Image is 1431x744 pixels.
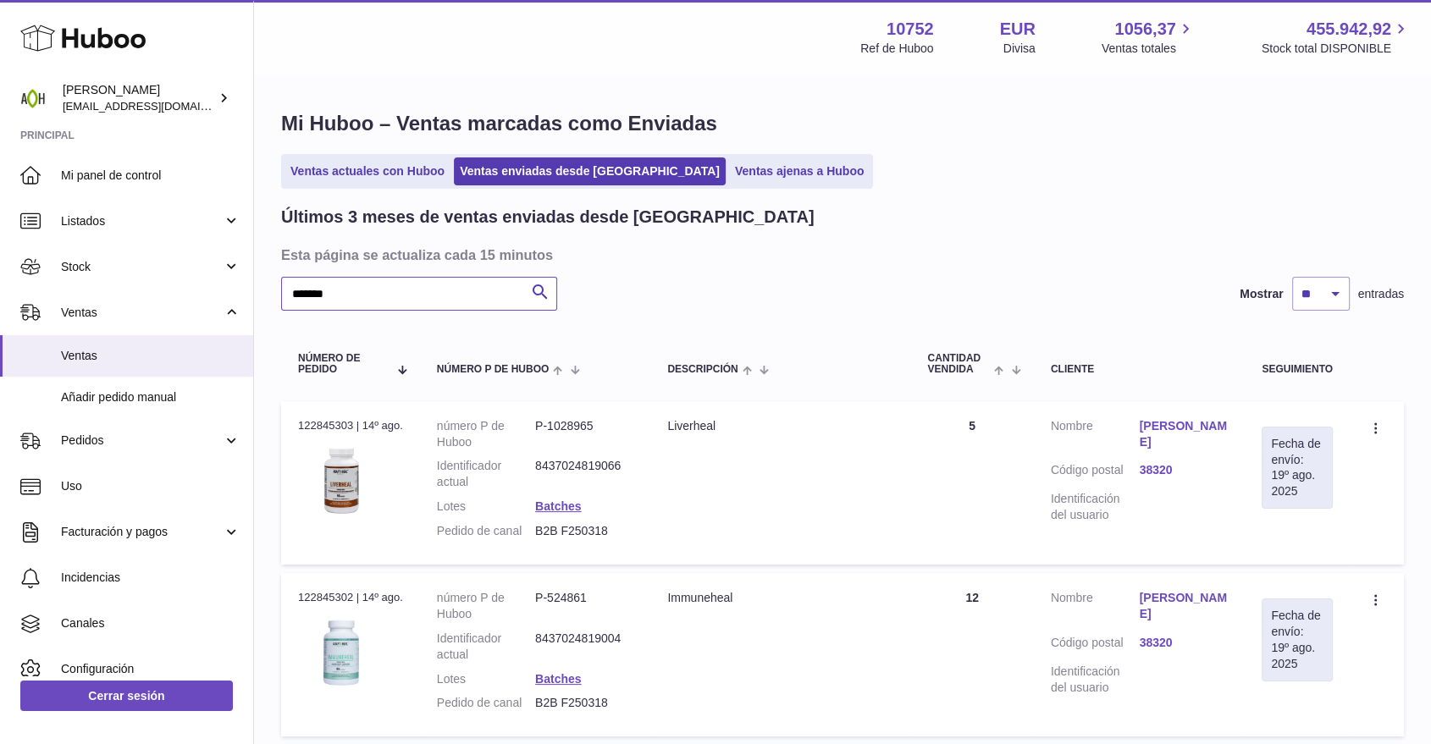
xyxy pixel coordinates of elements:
dt: Lotes [437,671,535,687]
a: Batches [535,672,581,686]
span: 455.942,92 [1307,18,1391,41]
dt: Lotes [437,499,535,515]
dd: B2B F250318 [535,523,633,539]
strong: EUR [1000,18,1036,41]
a: 1056,37 Ventas totales [1102,18,1196,57]
dt: Pedido de canal [437,523,535,539]
h2: Últimos 3 meses de ventas enviadas desde [GEOGRAPHIC_DATA] [281,206,814,229]
label: Mostrar [1240,286,1283,302]
span: Pedidos [61,433,223,449]
a: Ventas ajenas a Huboo [729,157,870,185]
dt: número P de Huboo [437,590,535,622]
dt: Pedido de canal [437,695,535,711]
dd: 8437024819066 [535,458,633,490]
div: Immuneheal [667,590,893,606]
span: [EMAIL_ADDRESS][DOMAIN_NAME] [63,99,249,113]
dd: P-1028965 [535,418,633,450]
a: Ventas actuales con Huboo [285,157,450,185]
dt: Nombre [1051,418,1140,455]
dt: número P de Huboo [437,418,535,450]
span: Añadir pedido manual [61,389,240,405]
span: Listados [61,213,223,229]
h3: Esta página se actualiza cada 15 minutos [281,245,1400,264]
span: entradas [1358,286,1404,302]
dt: Código postal [1051,635,1140,655]
img: info@adaptohealue.com [20,85,46,111]
span: Facturación y pagos [61,524,223,540]
a: [PERSON_NAME] [1139,418,1228,450]
h1: Mi Huboo – Ventas marcadas como Enviadas [281,110,1404,137]
span: Ventas totales [1102,41,1196,57]
span: Stock [61,259,223,275]
div: Divisa [1003,41,1036,57]
dd: 8437024819004 [535,631,633,663]
span: Configuración [61,661,240,677]
dt: Nombre [1051,590,1140,626]
div: 122845302 | 14º ago. [298,590,403,605]
dt: Identificador actual [437,631,535,663]
dt: Identificación del usuario [1051,664,1140,696]
img: 107521737971722.png [298,438,383,523]
div: Seguimiento [1262,364,1333,375]
div: Fecha de envío: 19º ago. 2025 [1271,608,1323,672]
span: Incidencias [61,570,240,586]
dd: B2B F250318 [535,695,633,711]
div: Fecha de envío: 19º ago. 2025 [1271,436,1323,500]
a: 455.942,92 Stock total DISPONIBLE [1262,18,1411,57]
a: Batches [535,499,581,513]
dt: Código postal [1051,462,1140,482]
span: Ventas [61,348,240,364]
div: Cliente [1051,364,1228,375]
span: Stock total DISPONIBLE [1262,41,1411,57]
span: Uso [61,478,240,494]
dd: P-524861 [535,590,633,622]
td: 5 [910,401,1033,565]
a: 38320 [1139,462,1228,478]
span: número P de Huboo [437,364,549,375]
div: Ref de Huboo [860,41,933,57]
td: 12 [910,573,1033,736]
a: Cerrar sesión [20,681,233,711]
dt: Identificador actual [437,458,535,490]
span: Número de pedido [298,353,388,375]
a: Ventas enviadas desde [GEOGRAPHIC_DATA] [454,157,726,185]
img: 107521706523597.jpg [298,611,383,696]
span: Ventas [61,305,223,321]
span: Mi panel de control [61,168,240,184]
div: 122845303 | 14º ago. [298,418,403,433]
a: 38320 [1139,635,1228,651]
span: 1056,37 [1114,18,1175,41]
div: Liverheal [667,418,893,434]
div: [PERSON_NAME] [63,82,215,114]
span: Canales [61,615,240,631]
span: Cantidad vendida [927,353,990,375]
strong: 10752 [887,18,934,41]
dt: Identificación del usuario [1051,491,1140,523]
span: Descripción [667,364,738,375]
a: [PERSON_NAME] [1139,590,1228,622]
